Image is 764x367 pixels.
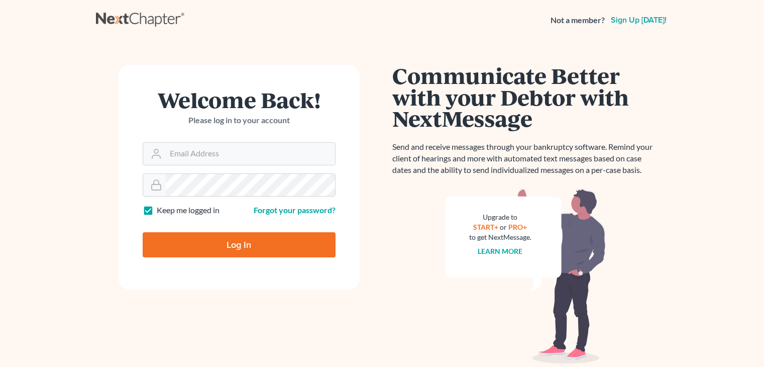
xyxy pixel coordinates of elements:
img: nextmessage_bg-59042aed3d76b12b5cd301f8e5b87938c9018125f34e5fa2b7a6b67550977c72.svg [445,188,606,364]
div: Upgrade to [469,212,531,222]
input: Email Address [166,143,335,165]
strong: Not a member? [551,15,605,26]
a: START+ [473,223,498,231]
a: Forgot your password? [254,205,336,215]
p: Send and receive messages through your bankruptcy software. Remind your client of hearings and mo... [392,141,659,176]
span: or [500,223,507,231]
p: Please log in to your account [143,115,336,126]
a: Learn more [478,247,522,255]
input: Log In [143,232,336,257]
a: PRO+ [508,223,527,231]
h1: Welcome Back! [143,89,336,111]
a: Sign up [DATE]! [609,16,669,24]
div: to get NextMessage. [469,232,531,242]
h1: Communicate Better with your Debtor with NextMessage [392,65,659,129]
label: Keep me logged in [157,205,220,216]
